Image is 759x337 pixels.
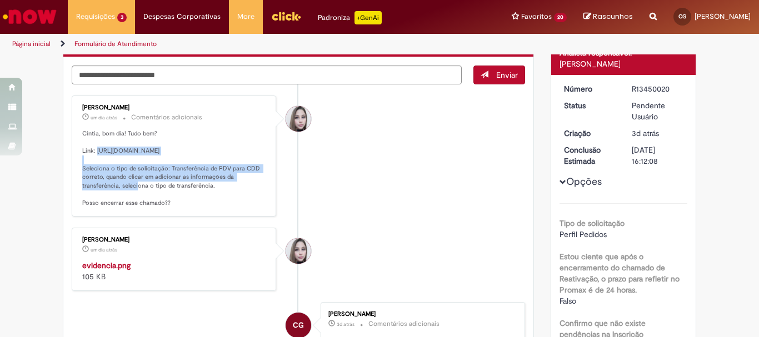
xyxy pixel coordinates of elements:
[556,100,624,111] dt: Status
[143,11,221,22] span: Despesas Corporativas
[560,218,625,228] b: Tipo de solicitação
[82,129,267,208] p: Cintia, bom dia! Tudo bem? Link: [URL][DOMAIN_NAME] Seleciona o tipo de solicitação: Transferênci...
[72,66,462,84] textarea: Digite sua mensagem aqui...
[91,247,117,253] time: 28/08/2025 08:15:46
[556,128,624,139] dt: Criação
[286,238,311,264] div: Daniele Aparecida Queiroz
[1,6,58,28] img: ServiceNow
[8,34,498,54] ul: Trilhas de página
[91,114,117,121] span: um dia atrás
[76,11,115,22] span: Requisições
[328,311,513,318] div: [PERSON_NAME]
[368,319,440,329] small: Comentários adicionais
[286,106,311,132] div: Daniele Aparecida Queiroz
[91,114,117,121] time: 28/08/2025 08:15:51
[521,11,552,22] span: Favoritos
[82,260,267,282] div: 105 KB
[91,247,117,253] span: um dia atrás
[82,104,267,111] div: [PERSON_NAME]
[678,13,686,20] span: CG
[131,113,202,122] small: Comentários adicionais
[12,39,51,48] a: Página inicial
[632,100,683,122] div: Pendente Usuário
[560,252,680,295] b: Estou ciente que após o encerramento do chamado de Reativação, o prazo para refletir no Promax é ...
[117,13,127,22] span: 3
[271,8,301,24] img: click_logo_yellow_360x200.png
[318,11,382,24] div: Padroniza
[354,11,382,24] p: +GenAi
[632,144,683,167] div: [DATE] 16:12:08
[237,11,254,22] span: More
[74,39,157,48] a: Formulário de Atendimento
[632,128,659,138] time: 26/08/2025 17:37:01
[560,296,576,306] span: Falso
[593,11,633,22] span: Rascunhos
[695,12,751,21] span: [PERSON_NAME]
[556,83,624,94] dt: Número
[82,260,131,270] a: evidencia.png
[632,128,683,139] div: 26/08/2025 17:37:01
[632,128,659,138] span: 3d atrás
[337,321,354,328] time: 27/08/2025 10:45:14
[337,321,354,328] span: 3d atrás
[82,237,267,243] div: [PERSON_NAME]
[560,229,607,239] span: Perfil Pedidos
[560,58,688,69] div: [PERSON_NAME]
[554,13,567,22] span: 20
[556,144,624,167] dt: Conclusão Estimada
[583,12,633,22] a: Rascunhos
[632,83,683,94] div: R13450020
[496,70,518,80] span: Enviar
[473,66,525,84] button: Enviar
